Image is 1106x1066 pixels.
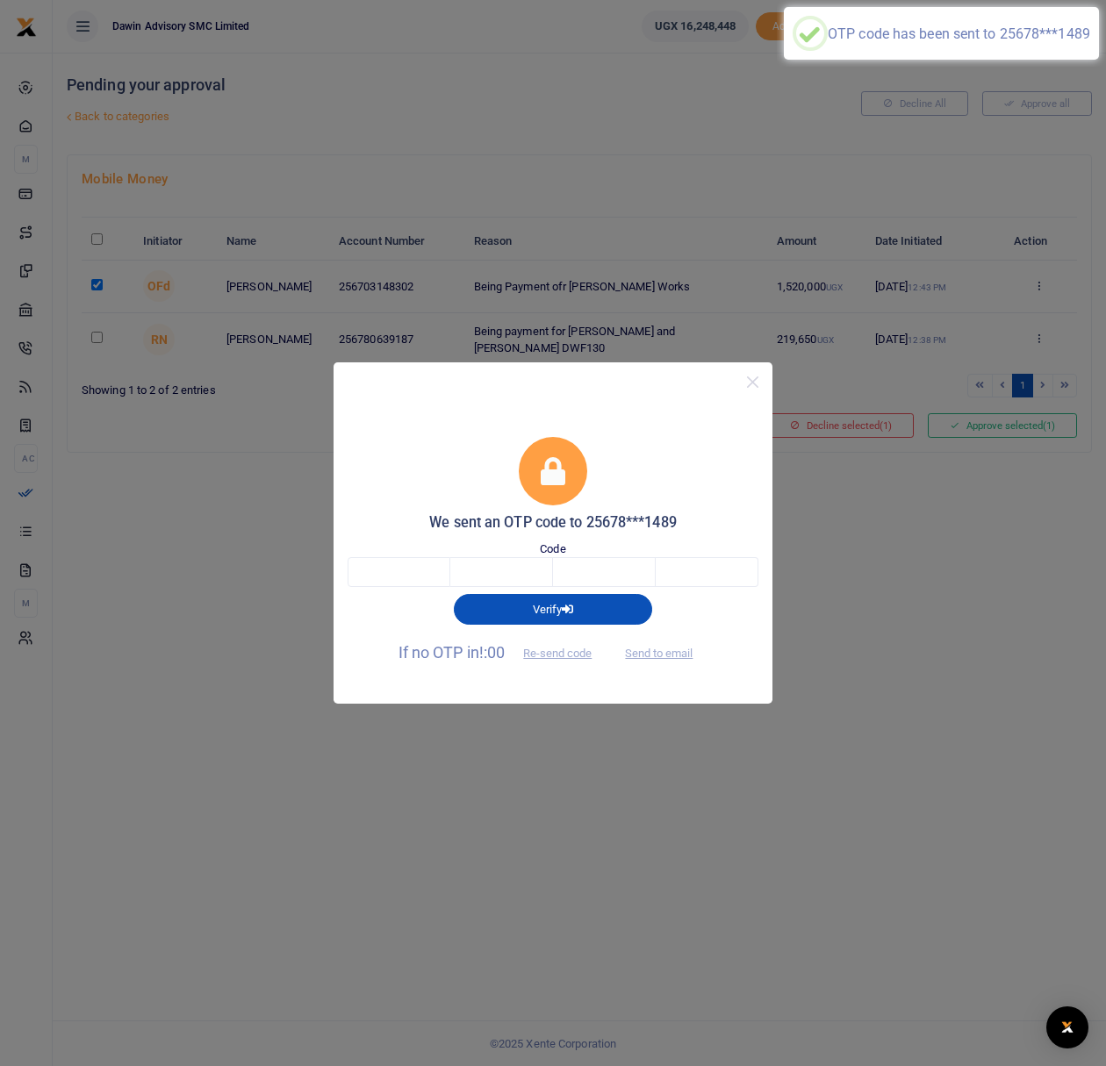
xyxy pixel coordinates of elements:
label: Code [540,540,565,558]
button: Verify [454,594,652,624]
div: Open Intercom Messenger [1046,1006,1088,1048]
span: !:00 [479,643,505,662]
div: OTP code has been sent to 25678***1489 [828,25,1090,42]
button: Close [740,369,765,395]
h5: We sent an OTP code to 25678***1489 [348,514,758,532]
span: If no OTP in [399,643,607,662]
